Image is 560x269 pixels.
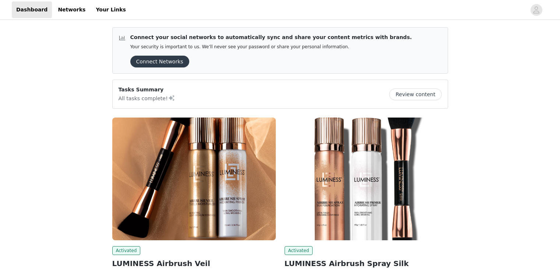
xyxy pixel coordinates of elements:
[130,44,412,50] p: Your security is important to us. We’ll never see your password or share your personal information.
[91,1,130,18] a: Your Links
[285,118,448,240] img: LUMINESS (Salesforce Site)
[112,246,141,255] span: Activated
[285,246,313,255] span: Activated
[112,258,276,269] h2: LUMINESS Airbrush Veil
[130,56,189,67] button: Connect Networks
[130,34,412,41] p: Connect your social networks to automatically sync and share your content metrics with brands.
[389,88,441,100] button: Review content
[53,1,90,18] a: Networks
[112,118,276,240] img: LUMINESS Beauty
[533,4,540,16] div: avatar
[119,94,175,102] p: All tasks complete!
[12,1,52,18] a: Dashboard
[119,86,175,94] p: Tasks Summary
